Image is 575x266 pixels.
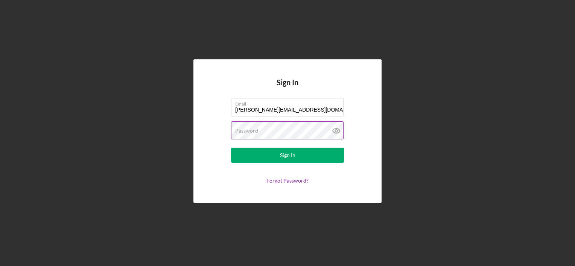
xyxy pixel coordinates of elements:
h4: Sign In [277,78,298,98]
label: Password [235,128,258,134]
a: Forgot Password? [266,177,309,184]
div: Sign In [280,148,295,163]
label: Email [235,98,344,107]
button: Sign In [231,148,344,163]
